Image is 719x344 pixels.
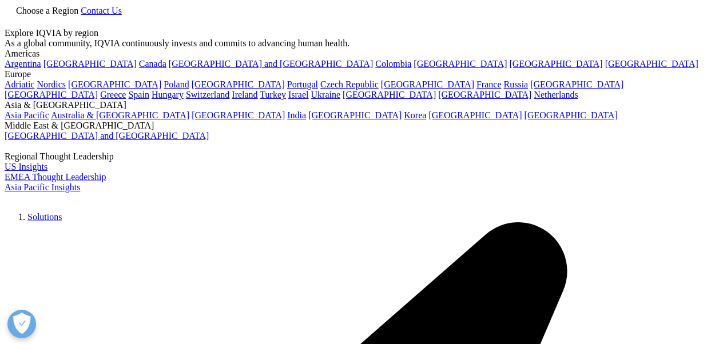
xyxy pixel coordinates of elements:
a: EMEA Thought Leadership [5,172,106,182]
a: Canada [139,59,166,69]
a: Poland [164,79,189,89]
a: Czech Republic [320,79,379,89]
a: Hungary [152,90,184,99]
a: [GEOGRAPHIC_DATA] and [GEOGRAPHIC_DATA] [5,131,209,141]
a: Asia Pacific Insights [5,182,80,192]
div: Americas [5,49,714,59]
a: [GEOGRAPHIC_DATA] [308,110,402,120]
a: Solutions [27,212,62,222]
a: [GEOGRAPHIC_DATA] [428,110,522,120]
a: India [287,110,306,120]
a: Argentina [5,59,41,69]
a: [GEOGRAPHIC_DATA] [530,79,623,89]
a: [GEOGRAPHIC_DATA] [43,59,137,69]
a: [GEOGRAPHIC_DATA] [510,59,603,69]
div: Middle East & [GEOGRAPHIC_DATA] [5,121,714,131]
div: Asia & [GEOGRAPHIC_DATA] [5,100,714,110]
div: As a global community, IQVIA continuously invests and commits to advancing human health. [5,38,714,49]
a: [GEOGRAPHIC_DATA] [192,110,285,120]
a: [GEOGRAPHIC_DATA] [414,59,507,69]
a: US Insights [5,162,47,171]
div: Europe [5,69,714,79]
a: Korea [404,110,426,120]
a: Turkey [260,90,286,99]
a: [GEOGRAPHIC_DATA] [438,90,531,99]
a: Portugal [287,79,318,89]
div: Regional Thought Leadership [5,151,714,162]
a: [GEOGRAPHIC_DATA] [192,79,285,89]
a: France [476,79,502,89]
a: [GEOGRAPHIC_DATA] [343,90,436,99]
button: Präferenzen öffnen [7,310,36,338]
a: Switzerland [186,90,229,99]
a: Russia [504,79,529,89]
span: Choose a Region [16,6,78,15]
a: Nordics [37,79,66,89]
div: Explore IQVIA by region [5,28,714,38]
a: Australia & [GEOGRAPHIC_DATA] [51,110,189,120]
a: Spain [128,90,149,99]
a: [GEOGRAPHIC_DATA] [5,90,98,99]
a: [GEOGRAPHIC_DATA] [381,79,474,89]
a: Ukraine [311,90,341,99]
a: [GEOGRAPHIC_DATA] [525,110,618,120]
a: Asia Pacific [5,110,49,120]
a: [GEOGRAPHIC_DATA] [605,59,698,69]
a: Netherlands [534,90,578,99]
a: [GEOGRAPHIC_DATA] [68,79,161,89]
a: Contact Us [81,6,122,15]
a: Greece [100,90,126,99]
a: Ireland [232,90,257,99]
a: [GEOGRAPHIC_DATA] and [GEOGRAPHIC_DATA] [169,59,373,69]
a: Adriatic [5,79,34,89]
a: Colombia [375,59,411,69]
a: Israel [288,90,309,99]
